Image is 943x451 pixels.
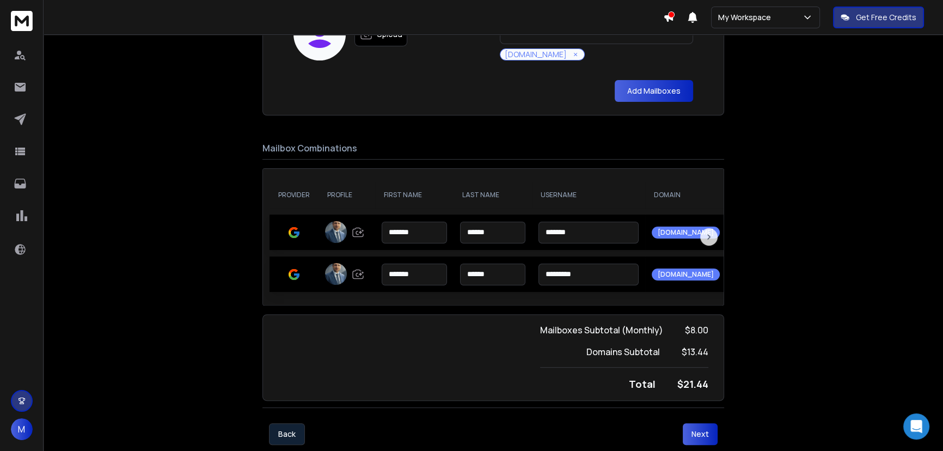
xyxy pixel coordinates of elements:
[685,324,708,337] h2: $ 8.00
[718,12,775,23] p: My Workspace
[615,80,693,102] button: Add Mailboxes
[833,7,924,28] button: Get Free Credits
[677,376,708,392] h2: $ 21.44
[270,182,319,208] th: Provider
[652,227,720,239] div: [DOMAIN_NAME]
[903,413,929,440] div: Open Intercom Messenger
[11,418,33,440] button: M
[645,182,726,208] th: Domain
[375,182,454,208] th: First Name
[682,345,708,358] h2: $ 13.44
[532,182,645,208] th: Username
[629,376,656,392] h4: Total
[319,182,375,208] th: Profile
[683,423,718,445] button: Next
[454,182,532,208] th: Last Name
[500,48,585,60] div: [DOMAIN_NAME]
[325,254,347,293] img: profile
[700,228,718,246] button: Scroll to see more
[269,423,305,445] button: Back
[325,212,347,251] img: profile
[856,12,916,23] p: Get Free Credits
[586,345,660,358] h4: Domains Subtotal
[262,142,724,160] p: Mailbox Combinations
[540,324,663,337] h4: Mailboxes Subtotal (Monthly)
[652,269,720,281] div: [DOMAIN_NAME]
